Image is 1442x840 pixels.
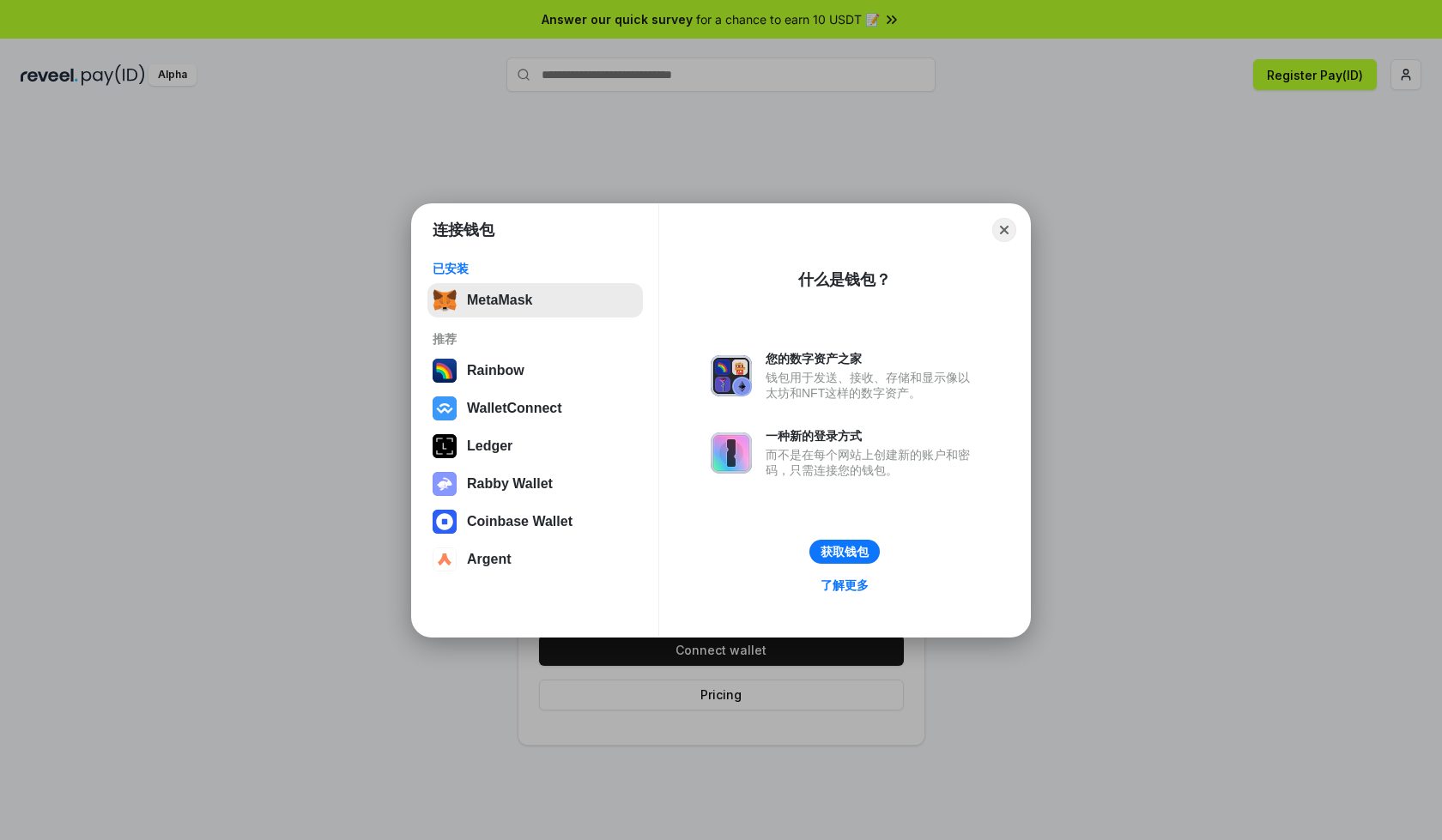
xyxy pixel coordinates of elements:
[433,472,457,496] img: svg+xml,%3Csvg%20xmlns%3D%22http%3A%2F%2Fwww.w3.org%2F2000%2Fsvg%22%20fill%3D%22none%22%20viewBox...
[433,261,638,276] div: 已安装
[766,428,978,444] div: 一种新的登录方式
[433,288,457,312] img: svg+xml,%3Csvg%20fill%3D%22none%22%20height%3D%2233%22%20viewBox%3D%220%200%2035%2033%22%20width%...
[798,269,891,290] div: 什么是钱包？
[467,401,562,416] div: WalletConnect
[433,547,457,571] img: svg+xml,%3Csvg%20width%3D%2228%22%20height%3D%2228%22%20viewBox%3D%220%200%2028%2028%22%20fill%3D...
[810,574,879,596] a: 了解更多
[433,359,457,383] img: svg+xml,%3Csvg%20width%3D%22120%22%20height%3D%22120%22%20viewBox%3D%220%200%20120%20120%22%20fil...
[427,542,643,577] button: Argent
[992,218,1016,242] button: Close
[467,438,512,454] div: Ledger
[766,447,978,478] div: 而不是在每个网站上创建新的账户和密码，只需连接您的钱包。
[433,396,457,420] img: svg+xml,%3Csvg%20width%3D%2228%22%20height%3D%2228%22%20viewBox%3D%220%200%2028%2028%22%20fill%3D...
[467,363,524,378] div: Rainbow
[821,577,869,593] div: 了解更多
[821,544,869,559] div: 获取钱包
[711,355,752,396] img: svg+xml,%3Csvg%20xmlns%3D%22http%3A%2F%2Fwww.w3.org%2F2000%2Fsvg%22%20fill%3D%22none%22%20viewBox...
[766,351,978,366] div: 您的数字资产之家
[433,434,457,458] img: svg+xml,%3Csvg%20xmlns%3D%22http%3A%2F%2Fwww.w3.org%2F2000%2Fsvg%22%20width%3D%2228%22%20height%3...
[427,391,643,426] button: WalletConnect
[427,429,643,463] button: Ledger
[427,354,643,388] button: Rainbow
[711,432,752,474] img: svg+xml,%3Csvg%20xmlns%3D%22http%3A%2F%2Fwww.w3.org%2F2000%2Fsvg%22%20fill%3D%22none%22%20viewBox...
[427,283,643,317] button: MetaMask
[467,552,512,567] div: Argent
[427,467,643,501] button: Rabby Wallet
[433,510,457,534] img: svg+xml,%3Csvg%20width%3D%2228%22%20height%3D%2228%22%20viewBox%3D%220%200%2028%2028%22%20fill%3D...
[427,505,643,539] button: Coinbase Wallet
[467,514,573,529] div: Coinbase Wallet
[467,293,532,308] div: MetaMask
[433,331,638,347] div: 推荐
[766,370,978,401] div: 钱包用于发送、接收、存储和显示像以太坊和NFT这样的数字资产。
[433,220,494,240] h1: 连接钱包
[809,540,880,564] button: 获取钱包
[467,476,553,492] div: Rabby Wallet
